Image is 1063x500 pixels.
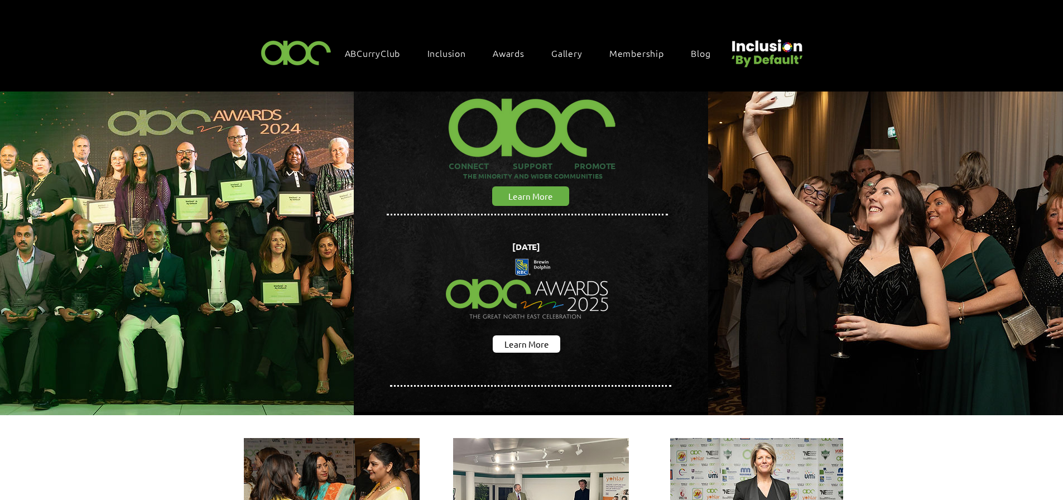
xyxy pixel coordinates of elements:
[487,41,541,65] div: Awards
[339,41,417,65] a: ABCurryClub
[504,338,549,350] span: Learn More
[258,36,335,69] img: ABC-Logo-Blank-Background-01-01-2.png
[691,47,710,59] span: Blog
[512,241,540,252] span: [DATE]
[685,41,727,65] a: Blog
[436,238,619,341] img: Northern Insights Double Pager Apr 2025.png
[508,190,553,202] span: Learn More
[728,30,805,69] img: Untitled design (22).png
[442,84,621,160] img: ABC-Logo-Blank-Background-01-01-2_edited.png
[546,41,599,65] a: Gallery
[604,41,681,65] a: Membership
[493,47,525,59] span: Awards
[427,47,466,59] span: Inclusion
[449,160,615,171] span: CONNECT SUPPORT PROMOTE
[551,47,583,59] span: Gallery
[609,47,664,59] span: Membership
[463,171,603,180] span: THE MINORITY AND WIDER COMMUNITIES
[492,186,569,206] a: Learn More
[354,92,709,412] img: abc background hero black.png
[422,41,483,65] div: Inclusion
[345,47,401,59] span: ABCurryClub
[339,41,728,65] nav: Site
[493,335,560,353] a: Learn More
